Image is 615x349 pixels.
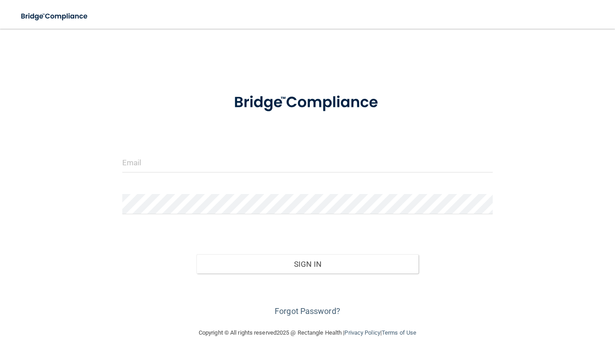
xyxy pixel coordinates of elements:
img: bridge_compliance_login_screen.278c3ca4.svg [218,83,397,123]
input: Email [122,152,493,172]
div: Copyright © All rights reserved 2025 @ Rectangle Health | | [143,318,472,347]
a: Forgot Password? [275,306,340,316]
img: bridge_compliance_login_screen.278c3ca4.svg [13,7,96,26]
a: Terms of Use [382,329,416,336]
a: Privacy Policy [344,329,380,336]
button: Sign In [196,254,419,274]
